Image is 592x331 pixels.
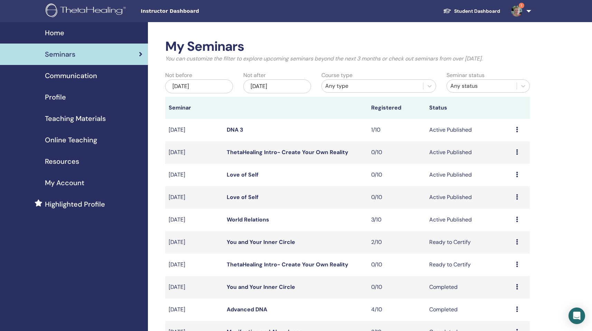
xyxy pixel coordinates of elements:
[227,238,295,246] a: You and Your Inner Circle
[45,49,75,59] span: Seminars
[426,164,513,186] td: Active Published
[426,97,513,119] th: Status
[46,3,128,19] img: logo.png
[368,119,425,141] td: 1/10
[568,308,585,324] div: Open Intercom Messenger
[426,254,513,276] td: Ready to Certify
[165,209,223,231] td: [DATE]
[368,231,425,254] td: 2/10
[227,193,259,201] a: Love of Self
[243,79,311,93] div: [DATE]
[368,164,425,186] td: 0/10
[438,5,506,18] a: Student Dashboard
[45,113,106,124] span: Teaching Materials
[165,39,530,55] h2: My Seminars
[45,92,66,102] span: Profile
[368,254,425,276] td: 0/10
[227,306,267,313] a: Advanced DNA
[368,97,425,119] th: Registered
[45,156,79,167] span: Resources
[165,231,223,254] td: [DATE]
[165,299,223,321] td: [DATE]
[426,299,513,321] td: Completed
[426,276,513,299] td: Completed
[165,79,233,93] div: [DATE]
[165,97,223,119] th: Seminar
[45,28,64,38] span: Home
[519,3,524,8] span: 1
[227,261,348,268] a: ThetaHealing Intro- Create Your Own Reality
[165,119,223,141] td: [DATE]
[426,231,513,254] td: Ready to Certify
[227,171,259,178] a: Love of Self
[45,178,84,188] span: My Account
[447,71,485,79] label: Seminar status
[227,149,348,156] a: ThetaHealing Intro- Create Your Own Reality
[368,299,425,321] td: 4/10
[165,164,223,186] td: [DATE]
[165,276,223,299] td: [DATE]
[227,126,243,133] a: DNA 3
[321,71,353,79] label: Course type
[165,55,530,63] p: You can customize the filter to explore upcoming seminars beyond the next 3 months or check out s...
[511,6,522,17] img: default.png
[368,186,425,209] td: 0/10
[141,8,244,15] span: Instructor Dashboard
[426,141,513,164] td: Active Published
[165,71,192,79] label: Not before
[426,186,513,209] td: Active Published
[426,119,513,141] td: Active Published
[368,276,425,299] td: 0/10
[227,283,295,291] a: You and Your Inner Circle
[325,82,420,90] div: Any type
[443,8,451,14] img: graduation-cap-white.svg
[165,186,223,209] td: [DATE]
[426,209,513,231] td: Active Published
[227,216,269,223] a: World Relations
[45,70,97,81] span: Communication
[45,135,97,145] span: Online Teaching
[165,254,223,276] td: [DATE]
[450,82,513,90] div: Any status
[243,71,266,79] label: Not after
[45,199,105,209] span: Highlighted Profile
[165,141,223,164] td: [DATE]
[368,141,425,164] td: 0/10
[368,209,425,231] td: 3/10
